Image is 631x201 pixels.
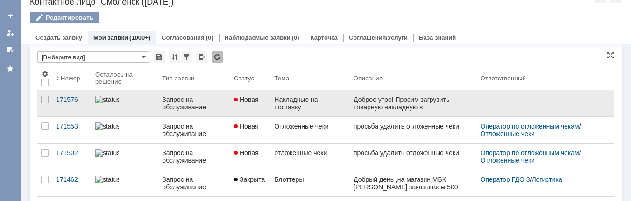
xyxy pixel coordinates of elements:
[162,34,205,41] a: Согласования
[162,75,194,82] div: Тип заявки
[292,34,299,41] div: (0)
[481,176,603,183] div: /
[481,157,535,164] a: Отложенные чеки
[274,176,346,183] div: Блоттеры
[95,96,119,103] img: statusbar-100 (1).png
[56,149,88,157] div: 171502
[61,75,80,82] div: Номер
[206,34,213,41] div: (0)
[92,117,158,143] a: statusbar-100 (1).png
[230,170,270,196] a: Закрыта
[3,42,18,57] a: Мои согласования
[158,144,230,170] a: Запрос на обслуживание
[212,51,223,63] div: Обновлять список
[481,149,579,157] a: Оператор по отложенным чекам
[270,90,349,116] a: Накладные на поставку
[158,90,230,116] a: Запрос на обслуживание
[196,51,207,63] div: Экспорт списка
[41,70,49,78] span: Настройки
[234,75,254,82] div: Статус
[181,51,192,63] div: Фильтрация...
[56,176,88,183] div: 171462
[92,90,158,116] a: statusbar-100 (1).png
[274,149,346,157] div: отложенные чеки
[129,34,150,41] div: (1000+)
[95,122,119,130] img: statusbar-100 (1).png
[56,122,88,130] div: 171553
[270,117,349,143] a: Отложенные чеки
[481,176,530,183] a: Оператор ГДО 3
[225,34,291,41] a: Наблюдаемые заявки
[234,176,265,183] span: Закрыта
[93,34,128,41] a: Мои заявки
[481,149,603,164] div: /
[354,75,383,82] div: Описание
[311,34,338,41] a: Карточка
[158,66,230,90] th: Тип заявки
[52,117,92,143] a: 171553
[230,117,270,143] a: Новая
[532,176,562,183] a: Логистика
[607,51,614,59] div: На всю страницу
[419,34,456,41] a: База знаний
[92,144,158,170] a: statusbar-100 (1).png
[3,25,18,40] a: Мои заявки
[52,170,92,196] a: 171462
[349,34,408,41] a: Соглашения/Услуги
[481,130,535,137] a: Отложенные чеки
[234,149,259,157] span: Новая
[162,122,227,137] div: Запрос на обслуживание
[95,149,119,157] img: statusbar-100 (1).png
[154,51,165,63] div: Сохранить вид
[274,122,346,130] div: Отложенные чеки
[52,90,92,116] a: 171576
[158,117,230,143] a: Запрос на обслуживание
[95,176,119,183] img: statusbar-100 (1).png
[230,90,270,116] a: Новая
[92,66,158,90] th: Осталось на решение
[234,122,259,130] span: Новая
[3,8,18,23] a: Создать заявку
[56,96,88,103] div: 171576
[270,66,349,90] th: Тема
[162,96,227,111] div: Запрос на обслуживание
[158,170,230,196] a: Запрос на обслуживание
[92,170,158,196] a: statusbar-100 (1).png
[481,122,603,137] div: /
[169,51,180,63] div: Сортировка...
[274,75,289,82] div: Тема
[52,144,92,170] a: 171502
[234,96,259,103] span: Новая
[270,144,349,170] a: отложенные чеки
[95,71,147,85] div: Осталось на решение
[481,75,526,82] div: Ответственный
[477,66,607,90] th: Ответственный
[35,34,82,41] a: Создать заявку
[162,176,227,191] div: Запрос на обслуживание
[270,170,349,196] a: Блоттеры
[230,144,270,170] a: Новая
[481,122,579,130] a: Оператор по отложенным чекам
[162,149,227,164] div: Запрос на обслуживание
[52,66,92,90] th: Номер
[274,96,346,111] div: Накладные на поставку
[230,66,270,90] th: Статус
